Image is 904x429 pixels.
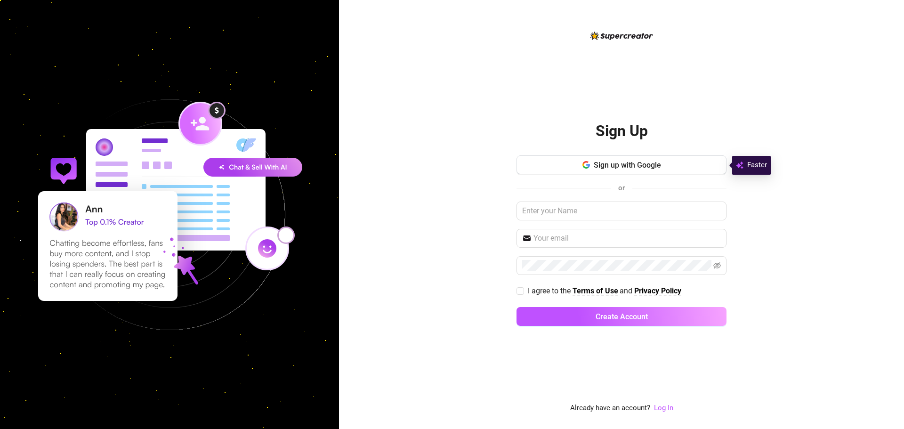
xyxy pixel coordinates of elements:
strong: Terms of Use [573,286,618,295]
h2: Sign Up [596,121,648,141]
input: Enter your Name [517,202,726,220]
span: I agree to the [528,286,573,295]
img: logo-BBDzfeDw.svg [590,32,653,40]
img: signup-background-D0MIrEPF.svg [7,52,332,378]
img: svg%3e [736,160,743,171]
a: Privacy Policy [634,286,681,296]
a: Log In [654,404,673,412]
strong: Privacy Policy [634,286,681,295]
a: Terms of Use [573,286,618,296]
input: Your email [533,233,721,244]
span: Create Account [596,312,648,321]
span: and [620,286,634,295]
button: Create Account [517,307,726,326]
span: or [618,184,625,192]
span: Already have an account? [570,403,650,414]
button: Sign up with Google [517,155,726,174]
a: Log In [654,403,673,414]
span: eye-invisible [713,262,721,269]
span: Faster [747,160,767,171]
span: Sign up with Google [594,161,661,170]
